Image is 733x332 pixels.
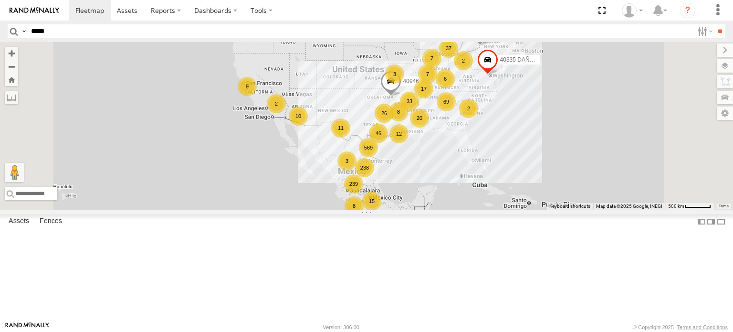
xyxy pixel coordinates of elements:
[410,108,429,128] div: 20
[5,163,24,182] button: Drag Pegman onto the map to open Street View
[677,324,728,330] a: Terms and Conditions
[345,196,364,215] div: 8
[549,203,590,210] button: Keyboard shortcuts
[680,3,695,18] i: ?
[422,49,441,68] div: 7
[35,215,67,228] label: Fences
[668,203,684,209] span: 500 km
[323,324,359,330] div: Version: 306.00
[362,192,381,211] div: 15
[331,118,350,138] div: 11
[706,214,716,228] label: Dock Summary Table to the Right
[596,203,662,209] span: Map data ©2025 Google, INEGI
[454,51,473,70] div: 2
[5,322,49,332] a: Visit our Website
[10,7,59,14] img: rand-logo.svg
[359,138,378,157] div: 569
[389,124,408,143] div: 12
[500,56,542,63] span: 40335 DAÑADO
[719,204,729,208] a: Terms (opens in new tab)
[716,214,726,228] label: Hide Summary Table
[5,47,18,60] button: Zoom in
[267,94,286,113] div: 2
[5,60,18,73] button: Zoom out
[665,203,714,210] button: Map Scale: 500 km per 52 pixels
[20,24,28,38] label: Search Query
[375,104,394,123] div: 26
[389,102,408,121] div: 8
[414,79,433,98] div: 17
[337,151,356,171] div: 3
[385,64,404,84] div: 3
[289,107,308,126] div: 10
[5,73,18,86] button: Zoom Home
[697,214,706,228] label: Dock Summary Table to the Left
[717,107,733,120] label: Map Settings
[459,99,478,118] div: 2
[5,91,18,104] label: Measure
[618,3,646,18] div: Juan Oropeza
[238,77,257,96] div: 9
[694,24,714,38] label: Search Filter Options
[418,64,437,84] div: 7
[344,174,363,193] div: 239
[439,39,458,58] div: 37
[369,124,388,143] div: 46
[400,92,419,111] div: 33
[403,78,419,85] span: 40946
[437,92,456,111] div: 69
[633,324,728,330] div: © Copyright 2025 -
[436,69,455,88] div: 6
[355,158,374,177] div: 238
[4,215,34,228] label: Assets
